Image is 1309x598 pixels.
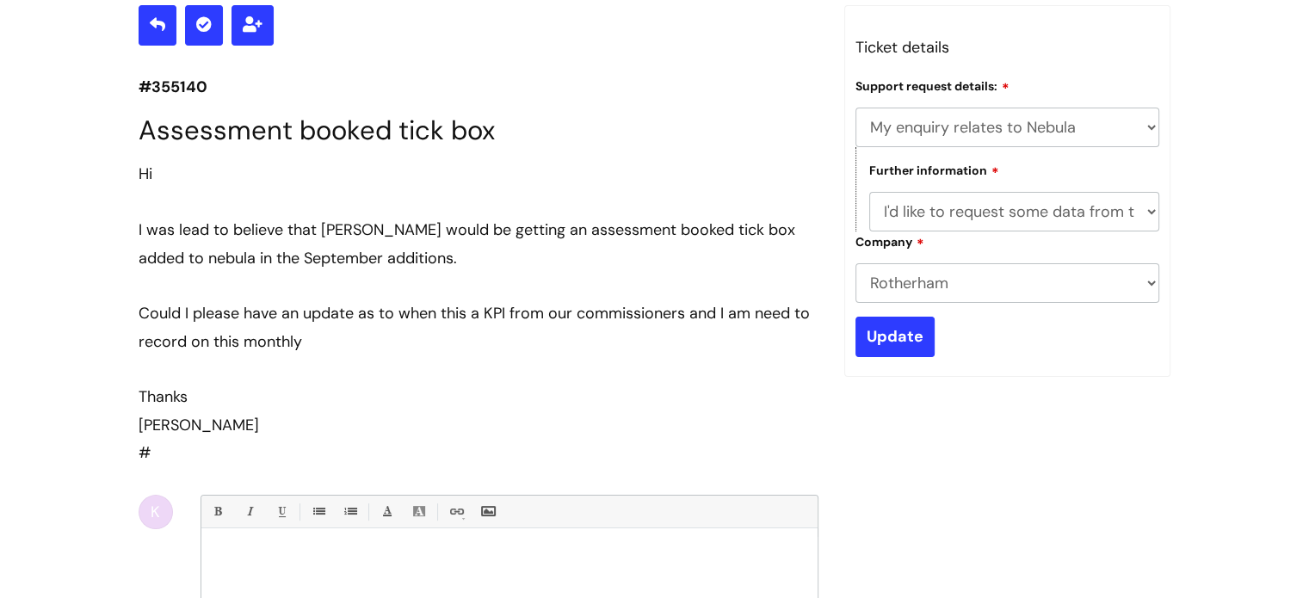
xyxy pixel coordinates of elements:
label: Company [855,232,924,250]
label: Support request details: [855,77,1010,94]
div: I was lead to believe that [PERSON_NAME] would be getting an assessment booked tick box added to ... [139,216,818,272]
a: 1. Ordered List (Ctrl-Shift-8) [339,501,361,522]
a: Bold (Ctrl-B) [207,501,228,522]
a: Back Color [408,501,429,522]
div: Thanks [139,383,818,410]
a: Italic (Ctrl-I) [238,501,260,522]
div: # [139,160,818,466]
a: Underline(Ctrl-U) [270,501,292,522]
p: #355140 [139,73,818,101]
a: • Unordered List (Ctrl-Shift-7) [307,501,329,522]
input: Update [855,317,935,356]
div: Hi [139,160,818,188]
a: Link [445,501,466,522]
a: Insert Image... [477,501,498,522]
h1: Assessment booked tick box [139,114,818,146]
div: Could I please have an update as to when this a KPI from our commissioners and I am need to recor... [139,299,818,355]
h3: Ticket details [855,34,1160,61]
div: [PERSON_NAME] [139,411,818,439]
label: Further information [869,161,999,178]
a: Font Color [376,501,398,522]
div: K [139,495,173,529]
